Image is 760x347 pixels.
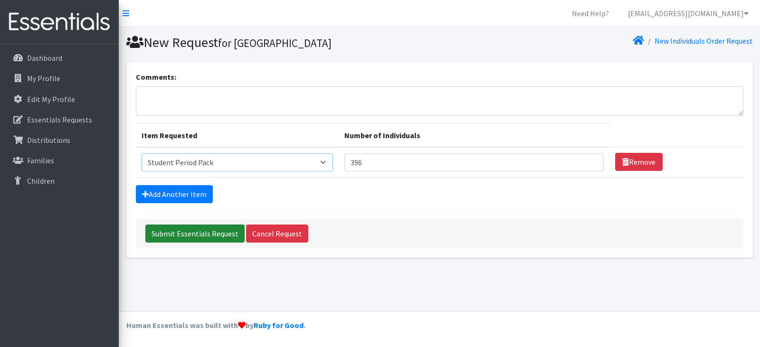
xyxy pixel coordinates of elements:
label: Comments: [136,71,176,83]
a: Need Help? [564,4,617,23]
a: Dashboard [4,48,115,67]
a: [EMAIL_ADDRESS][DOMAIN_NAME] [620,4,756,23]
a: Children [4,171,115,190]
th: Item Requested [136,123,339,147]
a: Remove [615,153,663,171]
p: Distributions [27,135,70,145]
img: HumanEssentials [4,6,115,38]
p: Children [27,176,55,186]
th: Number of Individuals [339,123,609,147]
p: Essentials Requests [27,115,92,124]
input: Submit Essentials Request [145,225,245,243]
a: Ruby for Good [254,320,304,330]
p: Dashboard [27,53,62,63]
a: Distributions [4,131,115,150]
a: Families [4,151,115,170]
strong: Human Essentials was built with by . [126,320,305,330]
h1: New Request [126,34,436,51]
p: My Profile [27,74,60,83]
a: Cancel Request [246,225,308,243]
p: Families [27,156,54,165]
a: My Profile [4,69,115,88]
small: for [GEOGRAPHIC_DATA] [218,36,332,50]
p: Edit My Profile [27,94,75,104]
a: Edit My Profile [4,90,115,109]
a: Add Another Item [136,185,213,203]
a: Essentials Requests [4,110,115,129]
a: New Individuals Order Request [655,36,753,46]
